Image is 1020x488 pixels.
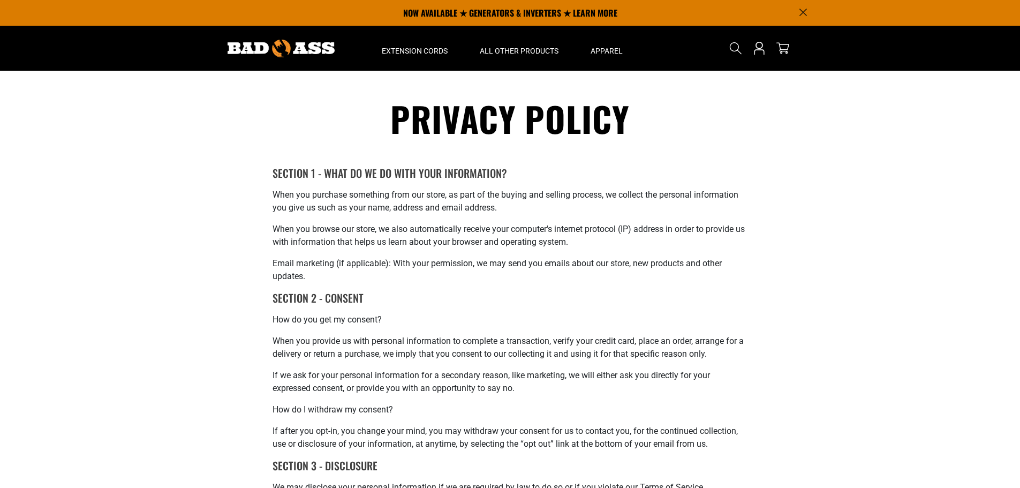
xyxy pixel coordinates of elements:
span: Extension Cords [382,46,448,56]
summary: Search [727,40,744,57]
span: All Other Products [480,46,558,56]
strong: How do you get my consent? [273,314,382,325]
p: Email marketing (if applicable): With your permission, we may send you emails about our store, ne... [273,257,748,283]
summary: Apparel [575,26,639,71]
img: Bad Ass Extension Cords [228,40,335,57]
strong: How do I withdraw my consent? [273,404,393,415]
p: If after you opt-in, you change your mind, you may withdraw your consent for us to contact you, f... [273,425,748,451]
h6: SECTION 1 - WHAT DO WE DO WITH YOUR INFORMATION? [273,167,748,180]
p: If we ask for your personal information for a secondary reason, like marketing, we will either as... [273,369,748,395]
p: When you purchase something from our store, as part of the buying and selling process, we collect... [273,189,748,214]
h6: SECTION 3 - DISCLOSURE [273,459,748,472]
p: When you provide us with personal information to complete a transaction, verify your credit card,... [273,335,748,361]
summary: All Other Products [464,26,575,71]
span: Apparel [591,46,623,56]
h1: Privacy policy [273,96,748,141]
p: When you browse our store, we also automatically receive your computer's internet protocol (IP) a... [273,223,748,249]
summary: Extension Cords [366,26,464,71]
h6: SECTION 2 - CONSENT [273,291,748,305]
